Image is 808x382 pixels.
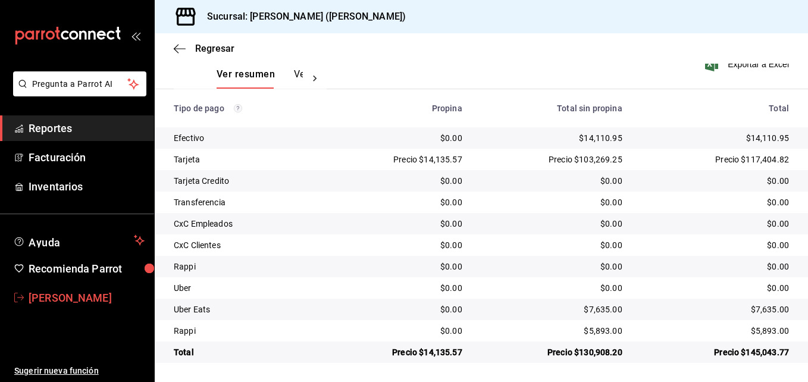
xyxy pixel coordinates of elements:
[641,104,789,113] div: Total
[234,104,242,112] svg: Los pagos realizados con Pay y otras terminales son montos brutos.
[481,325,622,337] div: $5,893.00
[174,218,311,230] div: CxC Empleados
[481,104,622,113] div: Total sin propina
[294,68,339,89] button: Ver pagos
[174,43,234,54] button: Regresar
[330,239,462,251] div: $0.00
[481,261,622,273] div: $0.00
[330,261,462,273] div: $0.00
[8,86,146,99] a: Pregunta a Parrot AI
[174,282,311,294] div: Uber
[641,239,789,251] div: $0.00
[174,261,311,273] div: Rappi
[641,303,789,315] div: $7,635.00
[195,43,234,54] span: Regresar
[330,218,462,230] div: $0.00
[217,68,303,89] div: Pestañas de navegación
[641,325,789,337] div: $5,893.00
[728,60,789,69] font: Exportar a Excel
[481,154,622,165] div: Precio $103,269.25
[481,303,622,315] div: $7,635.00
[330,196,462,208] div: $0.00
[641,175,789,187] div: $0.00
[641,154,789,165] div: Precio $117,404.82
[707,57,789,71] button: Exportar a Excel
[174,154,311,165] div: Tarjeta
[330,132,462,144] div: $0.00
[29,262,122,275] font: Recomienda Parrot
[29,233,129,248] span: Ayuda
[13,71,146,96] button: Pregunta a Parrot AI
[641,132,789,144] div: $14,110.95
[481,282,622,294] div: $0.00
[641,346,789,358] div: Precio $145,043.77
[174,196,311,208] div: Transferencia
[330,346,462,358] div: Precio $14,135.57
[174,239,311,251] div: CxC Clientes
[174,346,311,358] div: Total
[330,325,462,337] div: $0.00
[641,218,789,230] div: $0.00
[14,366,99,375] font: Sugerir nueva función
[481,175,622,187] div: $0.00
[174,303,311,315] div: Uber Eats
[32,78,128,90] span: Pregunta a Parrot AI
[330,175,462,187] div: $0.00
[481,132,622,144] div: $14,110.95
[174,104,224,113] font: Tipo de pago
[29,122,72,134] font: Reportes
[481,239,622,251] div: $0.00
[641,261,789,273] div: $0.00
[29,180,83,193] font: Inventarios
[29,292,112,304] font: [PERSON_NAME]
[481,196,622,208] div: $0.00
[174,175,311,187] div: Tarjeta Credito
[330,104,462,113] div: Propina
[641,282,789,294] div: $0.00
[330,154,462,165] div: Precio $14,135.57
[330,282,462,294] div: $0.00
[330,303,462,315] div: $0.00
[481,218,622,230] div: $0.00
[481,346,622,358] div: Precio $130,908.20
[174,325,311,337] div: Rappi
[29,151,86,164] font: Facturación
[174,132,311,144] div: Efectivo
[641,196,789,208] div: $0.00
[217,68,275,80] font: Ver resumen
[198,10,406,24] h3: Sucursal: [PERSON_NAME] ([PERSON_NAME])
[131,31,140,40] button: open_drawer_menu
